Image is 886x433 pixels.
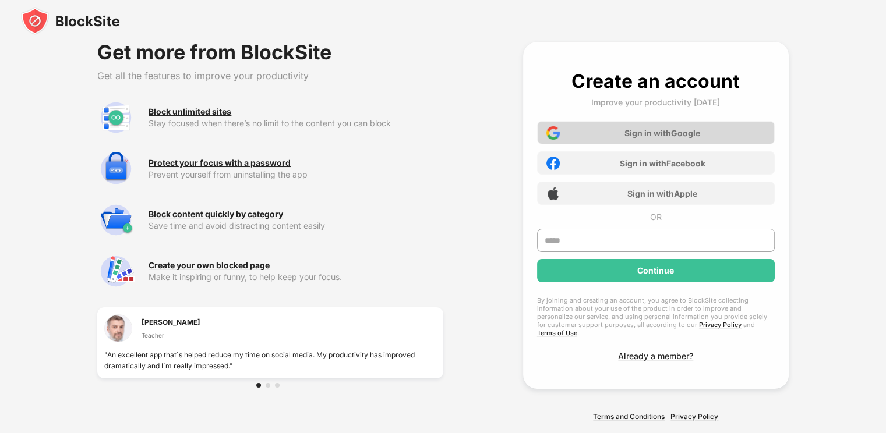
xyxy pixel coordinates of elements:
div: OR [650,212,662,222]
img: blocksite-icon-black.svg [21,7,120,35]
div: Prevent yourself from uninstalling the app [149,170,443,179]
div: "An excellent app that`s helped reduce my time on social media. My productivity has improved dram... [104,349,436,371]
img: apple-icon.png [546,187,560,200]
img: premium-customize-block-page.svg [97,253,135,290]
div: Block content quickly by category [149,210,283,219]
div: Create your own blocked page [149,261,270,270]
div: By joining and creating an account, you agree to BlockSite collecting information about your use ... [537,296,775,337]
div: Already a member? [618,351,693,361]
div: Stay focused when there’s no limit to the content you can block [149,119,443,128]
div: Save time and avoid distracting content easily [149,221,443,230]
div: Sign in with Facebook [620,158,705,168]
div: Continue [637,266,674,275]
div: Make it inspiring or funny, to help keep your focus. [149,272,443,282]
div: Improve your productivity [DATE] [591,97,720,107]
img: google-icon.png [546,126,560,140]
a: Privacy Policy [670,412,718,421]
div: Get more from BlockSite [97,42,443,63]
div: [PERSON_NAME] [142,317,200,328]
div: Teacher [142,331,200,340]
img: premium-password-protection.svg [97,150,135,187]
img: testimonial-1.jpg [104,314,132,342]
div: Protect your focus with a password [149,158,291,168]
img: premium-unlimited-blocklist.svg [97,99,135,136]
div: Create an account [571,70,740,93]
a: Terms and Conditions [593,412,665,421]
div: Block unlimited sites [149,107,231,116]
div: Sign in with Apple [627,189,697,198]
a: Privacy Policy [699,321,742,329]
div: Sign in with Google [624,128,700,138]
img: facebook-icon.png [546,157,560,170]
a: Terms of Use [537,329,577,337]
div: Get all the features to improve your productivity [97,70,443,81]
img: premium-category.svg [97,201,135,239]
